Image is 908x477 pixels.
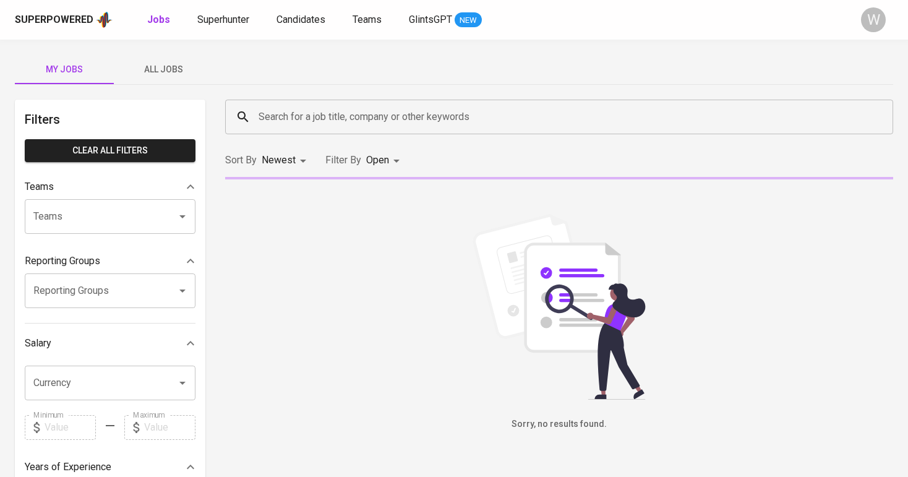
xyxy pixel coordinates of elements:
[25,254,100,269] p: Reporting Groups
[25,336,51,351] p: Salary
[197,14,249,25] span: Superhunter
[466,214,652,400] img: file_searching.svg
[121,62,205,77] span: All Jobs
[174,282,191,299] button: Open
[144,415,195,440] input: Value
[25,139,195,162] button: Clear All filters
[353,14,382,25] span: Teams
[147,14,170,25] b: Jobs
[45,415,96,440] input: Value
[353,12,384,28] a: Teams
[409,14,452,25] span: GlintsGPT
[262,149,311,172] div: Newest
[35,143,186,158] span: Clear All filters
[174,374,191,392] button: Open
[225,418,893,431] h6: Sorry, no results found.
[96,11,113,29] img: app logo
[15,11,113,29] a: Superpoweredapp logo
[366,154,389,166] span: Open
[861,7,886,32] div: W
[25,249,195,273] div: Reporting Groups
[174,208,191,225] button: Open
[262,153,296,168] p: Newest
[25,174,195,199] div: Teams
[25,331,195,356] div: Salary
[455,14,482,27] span: NEW
[197,12,252,28] a: Superhunter
[366,149,404,172] div: Open
[147,12,173,28] a: Jobs
[25,179,54,194] p: Teams
[325,153,361,168] p: Filter By
[22,62,106,77] span: My Jobs
[25,110,195,129] h6: Filters
[15,13,93,27] div: Superpowered
[409,12,482,28] a: GlintsGPT NEW
[276,12,328,28] a: Candidates
[25,460,111,475] p: Years of Experience
[276,14,325,25] span: Candidates
[225,153,257,168] p: Sort By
